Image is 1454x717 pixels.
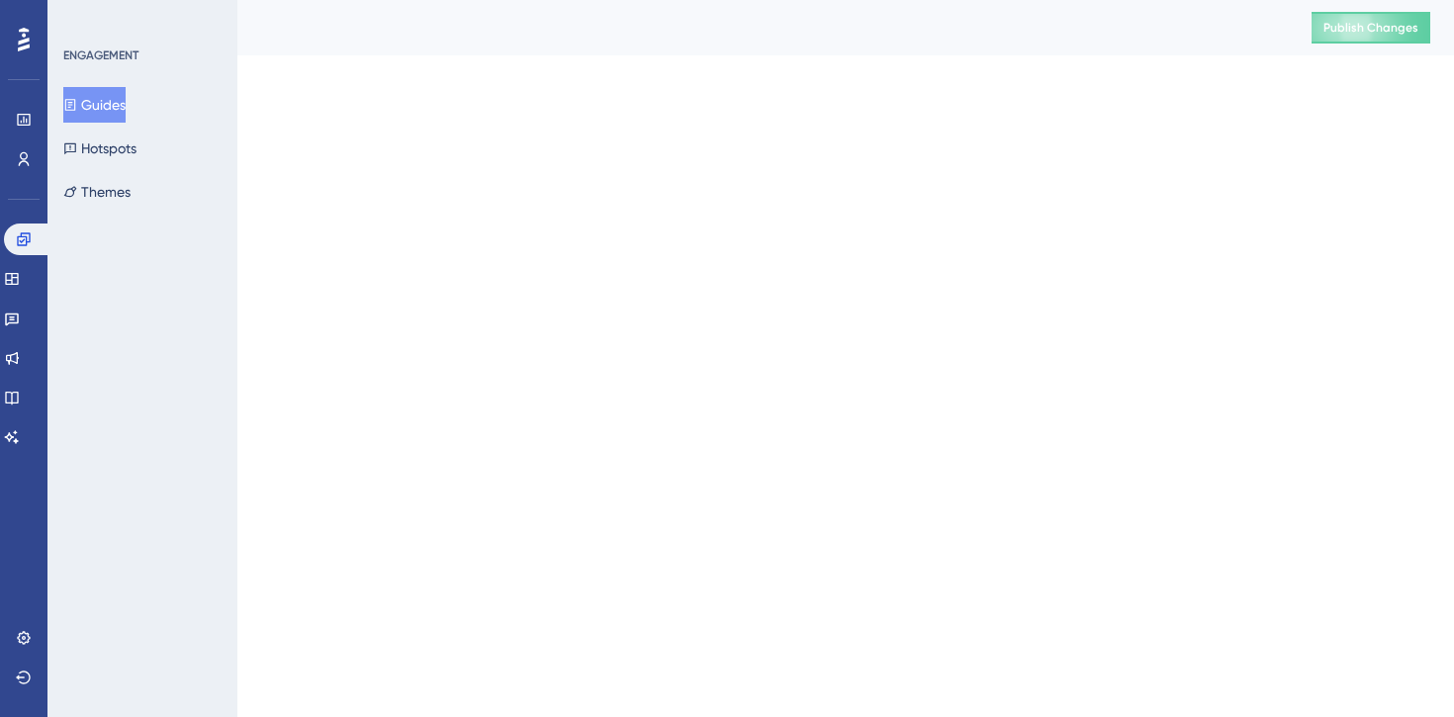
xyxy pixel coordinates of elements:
[1323,20,1418,36] span: Publish Changes
[63,131,136,166] button: Hotspots
[1312,12,1430,44] button: Publish Changes
[63,174,131,210] button: Themes
[63,87,126,123] button: Guides
[63,47,138,63] div: ENGAGEMENT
